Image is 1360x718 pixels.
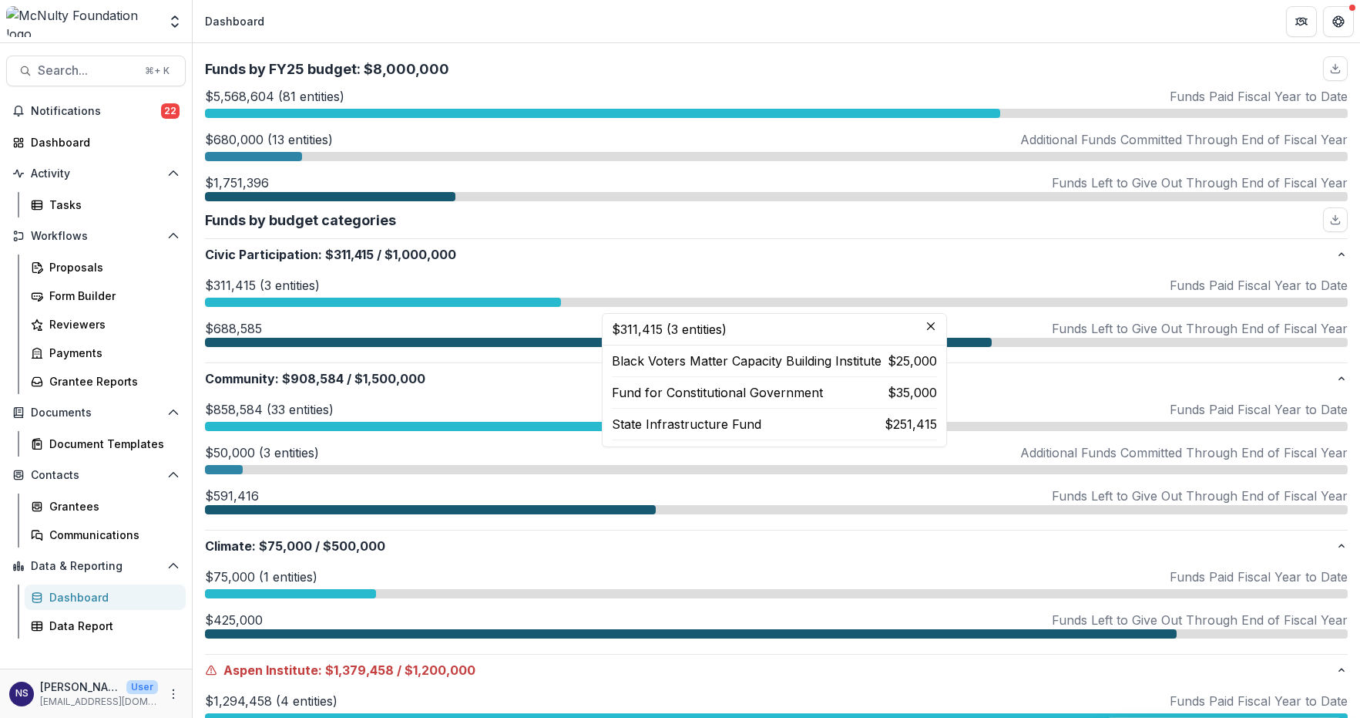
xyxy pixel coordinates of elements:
[205,87,344,106] p: $5,568,604 (81 entities)
[325,245,374,264] span: $311,415
[205,59,449,79] p: Funds by FY25 budget: $8,000,000
[325,661,394,679] span: $1,379,458
[205,394,1348,530] div: Community:$908,584/$1,500,000
[25,494,186,519] a: Grantees
[142,62,173,79] div: ⌘ + K
[1052,487,1348,505] p: Funds Left to Give Out Through End of Fiscal Year
[205,655,1348,686] button: Aspen Institute:$1,379,458/$1,200,000
[205,531,1348,561] button: Climate:$75,000/$500,000
[199,10,270,32] nav: breadcrumb
[40,679,120,695] p: [PERSON_NAME]
[49,288,173,304] div: Form Builder
[31,560,161,573] span: Data & Reporting
[1052,174,1348,192] p: Funds Left to Give Out Through End of Fiscal Year
[205,369,1335,388] p: Community : $1,500,000
[25,522,186,548] a: Communications
[31,134,173,150] div: Dashboard
[1170,568,1348,586] p: Funds Paid Fiscal Year to Date
[205,661,1335,679] p: Aspen Institute : $1,200,000
[1020,443,1348,462] p: Additional Funds Committed Through End of Fiscal Year
[49,589,173,605] div: Dashboard
[31,230,161,243] span: Workflows
[25,255,186,280] a: Proposals
[49,316,173,332] div: Reviewers
[1323,6,1354,37] button: Get Help
[1323,56,1348,81] button: download
[205,276,320,295] p: $311,415 (3 entities)
[888,352,937,370] p: $25,000
[40,695,158,709] p: [EMAIL_ADDRESS][DOMAIN_NAME]
[205,443,319,462] p: $50,000 (3 entities)
[25,585,186,610] a: Dashboard
[205,363,1348,394] button: Community:$908,584/$1,500,000
[6,224,186,248] button: Open Workflows
[205,239,1348,270] button: Civic Participation:$311,415/$1,000,000
[25,283,186,308] a: Form Builder
[6,6,158,37] img: McNulty Foundation logo
[1052,319,1348,338] p: Funds Left to Give Out Through End of Fiscal Year
[205,174,269,192] p: $1,751,396
[6,161,186,186] button: Open Activity
[603,314,946,346] header: $311,415 (3 entities)
[347,369,351,388] span: /
[164,685,183,703] button: More
[25,613,186,639] a: Data Report
[31,105,161,118] span: Notifications
[49,373,173,389] div: Grantee Reports
[25,369,186,394] a: Grantee Reports
[31,406,161,420] span: Documents
[25,312,186,337] a: Reviewers
[31,167,161,180] span: Activity
[1170,400,1348,419] p: Funds Paid Fiscal Year to Date
[49,345,173,361] div: Payments
[25,340,186,366] a: Payments
[6,463,186,487] button: Open Contacts
[49,618,173,634] div: Data Report
[49,498,173,514] div: Grantees
[205,319,262,338] p: $688,585
[1170,87,1348,106] p: Funds Paid Fiscal Year to Date
[15,689,29,699] div: Nina Sawhney
[315,537,320,555] span: /
[282,369,344,388] span: $908,584
[164,6,186,37] button: Open entity switcher
[205,568,317,586] p: $75,000 (1 entities)
[205,561,1348,654] div: Climate:$75,000/$500,000
[205,130,333,149] p: $680,000 (13 entities)
[205,537,1335,555] p: Climate : $500,000
[205,611,263,629] p: $425,000
[25,431,186,457] a: Document Templates
[205,692,337,710] p: $1,294,458 (4 entities)
[1323,207,1348,232] button: download
[922,317,940,335] button: Close
[49,259,173,275] div: Proposals
[49,197,173,213] div: Tasks
[161,103,180,119] span: 22
[6,56,186,86] button: Search...
[6,99,186,123] button: Notifications22
[126,680,158,694] p: User
[6,400,186,425] button: Open Documents
[259,537,312,555] span: $75,000
[1286,6,1317,37] button: Partners
[31,469,161,482] span: Contacts
[49,527,173,543] div: Communications
[612,352,881,370] p: Black Voters Matter Capacity Building Institute
[205,487,259,505] p: $591,416
[49,436,173,452] div: Document Templates
[205,245,1335,264] p: Civic Participation : $1,000,000
[205,13,264,29] div: Dashboard
[205,400,334,419] p: $858,584 (33 entities)
[397,661,401,679] span: /
[38,63,136,78] span: Search...
[1052,611,1348,629] p: Funds Left to Give Out Through End of Fiscal Year
[1020,130,1348,149] p: Additional Funds Committed Through End of Fiscal Year
[25,192,186,217] a: Tasks
[1170,692,1348,710] p: Funds Paid Fiscal Year to Date
[205,270,1348,362] div: Civic Participation:$311,415/$1,000,000
[1170,276,1348,295] p: Funds Paid Fiscal Year to Date
[6,130,186,155] a: Dashboard
[377,245,381,264] span: /
[6,554,186,578] button: Open Data & Reporting
[205,210,396,231] p: Funds by budget categories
